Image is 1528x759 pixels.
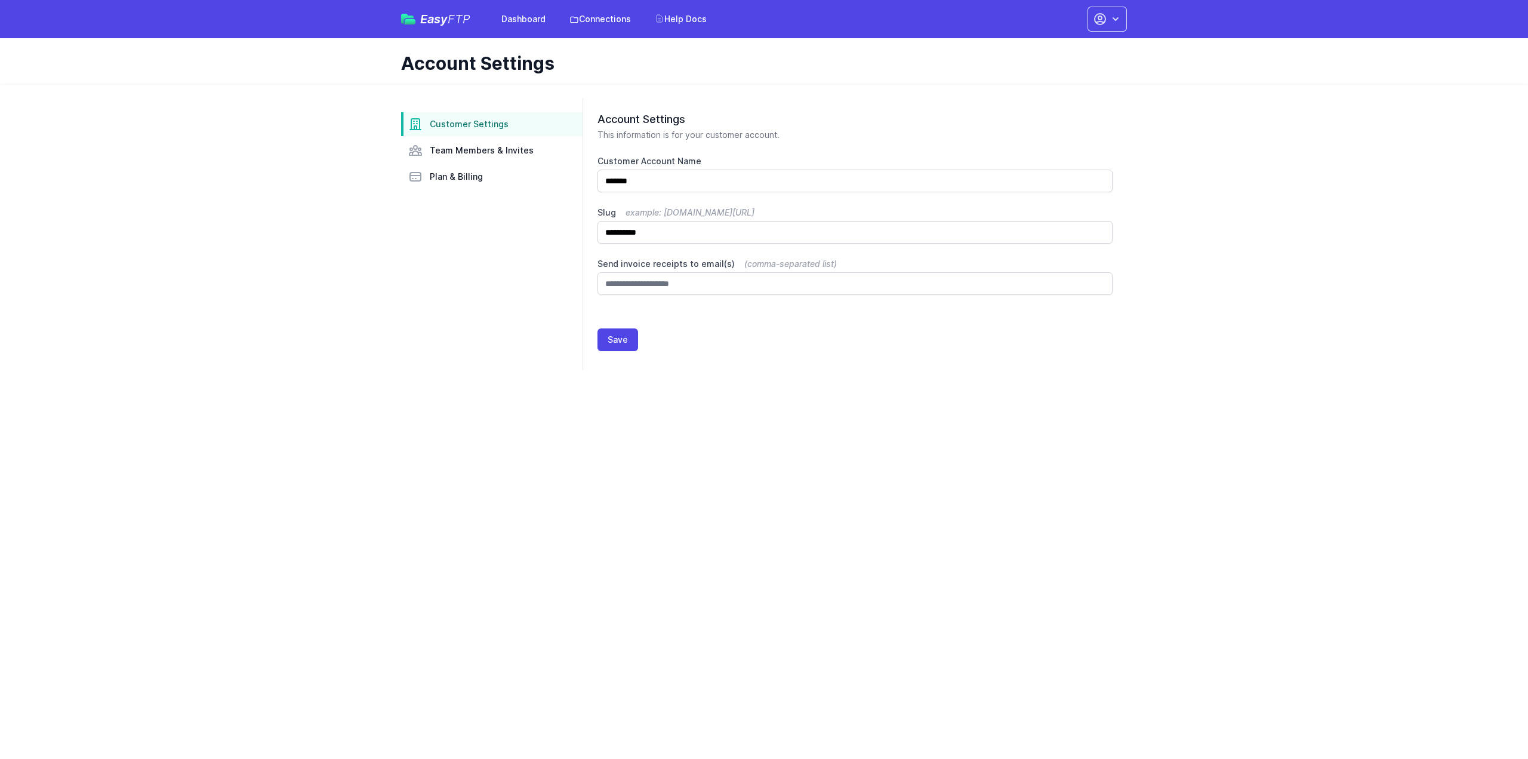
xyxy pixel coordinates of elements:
[626,207,754,217] span: example: [DOMAIN_NAME][URL]
[744,259,837,269] span: (comma-separated list)
[430,171,483,183] span: Plan & Billing
[401,139,583,162] a: Team Members & Invites
[597,258,1113,270] label: Send invoice receipts to email(s)
[401,13,470,25] a: EasyFTP
[401,112,583,136] a: Customer Settings
[430,145,534,156] span: Team Members & Invites
[562,8,638,30] a: Connections
[401,14,415,24] img: easyftp_logo.png
[430,118,509,130] span: Customer Settings
[597,328,638,351] button: Save
[420,13,470,25] span: Easy
[597,155,1113,167] label: Customer Account Name
[401,165,583,189] a: Plan & Billing
[597,112,1113,127] h2: Account Settings
[401,53,1117,74] h1: Account Settings
[597,207,1113,219] label: Slug
[494,8,553,30] a: Dashboard
[597,129,1113,141] p: This information is for your customer account.
[648,8,714,30] a: Help Docs
[448,12,470,26] span: FTP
